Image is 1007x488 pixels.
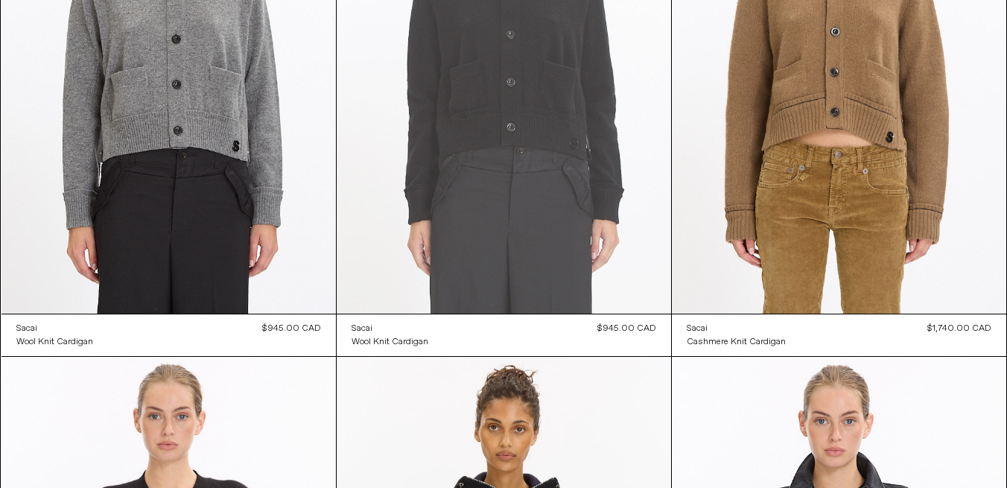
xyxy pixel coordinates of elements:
[687,323,708,335] div: Sacai
[597,322,656,335] div: $945.00 CAD
[352,335,428,349] a: Wool Knit Cardigan
[16,323,37,335] div: Sacai
[16,336,93,349] div: Wool Knit Cardigan
[352,322,428,335] a: Sacai
[352,323,372,335] div: Sacai
[16,322,93,335] a: Sacai
[687,335,786,349] a: Cashmere Knit Cardigan
[352,336,428,349] div: Wool Knit Cardigan
[687,322,786,335] a: Sacai
[687,336,786,349] div: Cashmere Knit Cardigan
[16,335,93,349] a: Wool Knit Cardigan
[927,322,991,335] div: $1,740.00 CAD
[262,322,321,335] div: $945.00 CAD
